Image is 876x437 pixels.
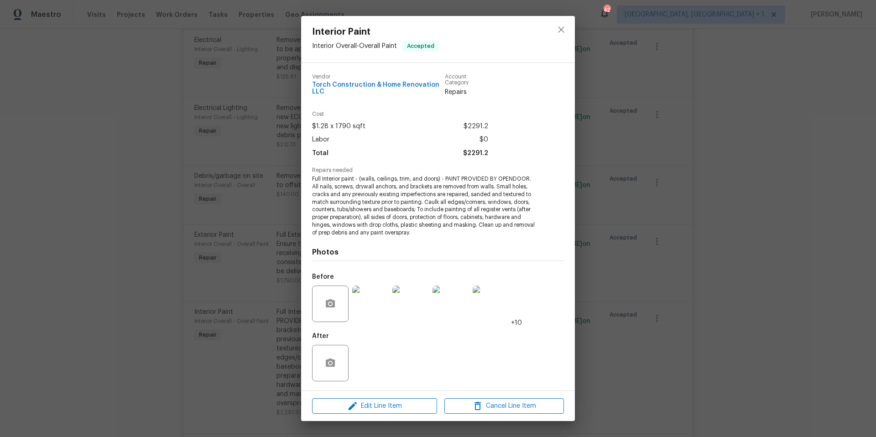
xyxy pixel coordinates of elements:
span: Labor [312,133,329,146]
h5: After [312,333,329,339]
span: $2291.2 [464,120,488,133]
span: Interior Overall - Overall Paint [312,43,397,49]
span: Account Category [445,74,489,86]
span: Cancel Line Item [447,401,561,412]
button: Edit Line Item [312,398,437,414]
span: Edit Line Item [315,401,434,412]
span: Interior Paint [312,27,439,37]
span: Cost [312,111,488,117]
span: Total [312,147,328,160]
span: +10 [511,318,522,328]
h5: Before [312,274,334,280]
span: $1.28 x 1790 sqft [312,120,365,133]
h4: Photos [312,248,564,257]
button: close [550,19,572,41]
span: $0 [480,133,488,146]
span: Accepted [403,42,438,51]
span: Torch Construction & Home Renovation LLC [312,82,445,95]
button: Cancel Line Item [444,398,564,414]
span: Full Interior paint - (walls, ceilings, trim, and doors) - PAINT PROVIDED BY OPENDOOR. All nails,... [312,175,539,236]
span: Vendor [312,74,445,80]
span: Repairs needed [312,167,564,173]
div: 42 [604,5,610,15]
span: $2291.2 [463,147,488,160]
span: Repairs [445,88,489,97]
